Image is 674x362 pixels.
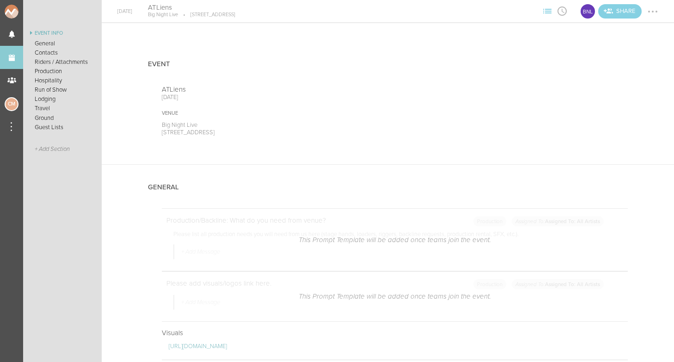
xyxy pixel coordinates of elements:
a: Production [23,67,102,76]
p: [STREET_ADDRESS] [178,12,235,18]
div: Charlie McGinley [5,97,18,111]
a: Event Info [23,28,102,39]
a: General [23,39,102,48]
a: Lodging [23,94,102,104]
p: ATLiens [162,85,374,94]
p: Big Night Live [148,12,178,18]
span: View Sections [540,8,555,13]
h4: General [148,183,179,191]
div: Share [598,4,642,19]
a: Riders / Attachments [23,57,102,67]
h4: ATLiens [148,3,235,12]
p: [DATE] [162,94,374,101]
a: Run of Show [23,85,102,94]
p: Visuals [162,329,628,337]
div: Big Night Live [580,3,596,19]
p: Big Night Live [162,121,374,129]
a: Invite teams to the Event [598,4,642,19]
img: NOMAD [5,5,57,19]
div: BNL [580,3,596,19]
span: + Add Section [35,146,70,153]
div: Venue [162,110,374,117]
a: [URL][DOMAIN_NAME] [169,343,227,350]
a: Guest Lists [23,123,102,132]
p: [STREET_ADDRESS] [162,129,374,136]
h4: Event [148,60,170,68]
a: Ground [23,113,102,123]
a: Travel [23,104,102,113]
a: Hospitality [23,76,102,85]
span: View Itinerary [555,8,570,13]
a: Contacts [23,48,102,57]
